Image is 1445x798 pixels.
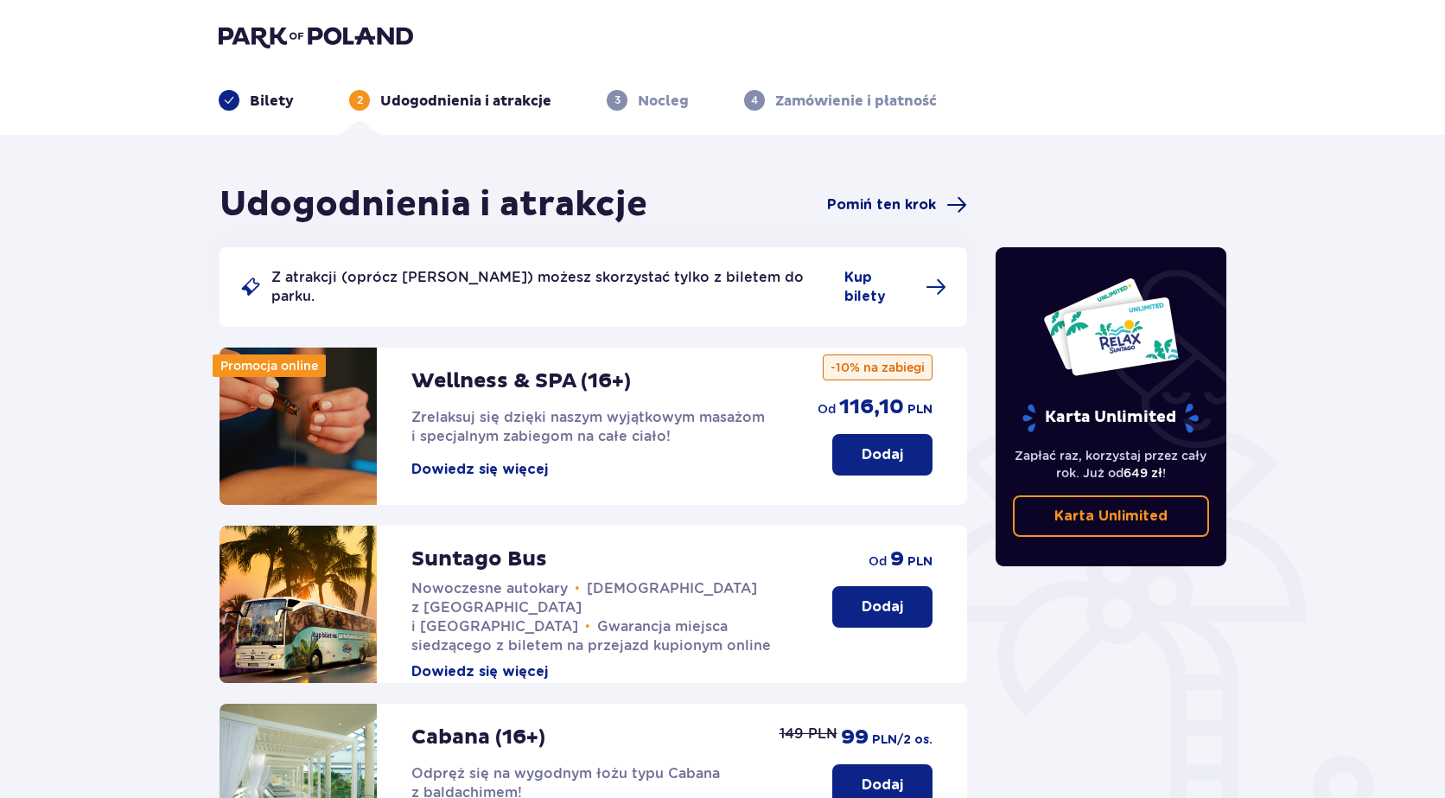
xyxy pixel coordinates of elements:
p: Suntago Bus [411,546,547,572]
span: Kup bilety [844,268,915,306]
p: Cabana (16+) [411,725,545,750]
a: Karta Unlimited [1013,495,1210,537]
p: od [869,552,887,570]
p: 149 PLN [780,725,837,744]
button: Dodaj [832,434,933,476]
button: Dowiedz się więcej [411,662,548,681]
p: Zamówienie i płatność [775,92,937,111]
button: Dodaj [832,586,933,628]
p: Dodaj [862,597,903,616]
p: 3 [614,93,621,108]
p: Dodaj [862,776,903,795]
span: Pomiń ten krok [827,195,936,214]
span: 649 zł [1124,466,1162,480]
a: Pomiń ten krok [827,195,967,215]
p: -10% na zabiegi [823,354,933,380]
p: Zapłać raz, korzystaj przez cały rok. Już od ! [1013,447,1210,482]
p: Nocleg [638,92,689,111]
span: • [575,580,580,597]
p: Udogodnienia i atrakcje [380,92,551,111]
p: Karta Unlimited [1021,403,1200,433]
span: [DEMOGRAPHIC_DATA] z [GEOGRAPHIC_DATA] i [GEOGRAPHIC_DATA] [411,580,757,635]
a: Kup bilety [844,268,946,306]
p: PLN /2 os. [872,731,933,749]
h1: Udogodnienia i atrakcje [220,183,647,227]
img: attraction [220,526,377,683]
p: Bilety [250,92,294,111]
p: 9 [890,546,904,572]
span: • [585,618,590,635]
span: Nowoczesne autokary [411,580,568,597]
p: PLN [907,401,933,418]
button: Dowiedz się więcej [411,460,548,479]
p: od [818,400,836,418]
p: 116,10 [839,394,904,420]
p: 2 [357,93,363,108]
p: Karta Unlimited [1054,507,1168,526]
p: Dodaj [862,445,903,464]
img: attraction [220,348,377,505]
img: Park of Poland logo [219,24,413,48]
p: 99 [841,725,869,750]
span: Zrelaksuj się dzięki naszym wyjątkowym masażom i specjalnym zabiegom na całe ciało! [411,409,765,444]
p: 4 [751,93,758,108]
p: Wellness & SPA (16+) [411,368,631,394]
div: Promocja online [213,354,326,377]
p: Z atrakcji (oprócz [PERSON_NAME]) możesz skorzystać tylko z biletem do parku. [271,268,834,306]
p: PLN [907,553,933,571]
